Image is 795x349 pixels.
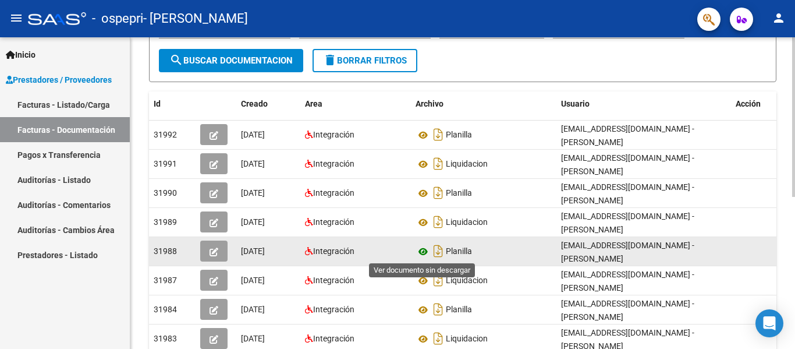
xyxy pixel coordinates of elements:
datatable-header-cell: Area [300,91,411,117]
span: [DATE] [241,246,265,256]
span: Archivo [416,99,443,108]
i: Descargar documento [431,125,446,144]
i: Descargar documento [431,213,446,231]
button: Borrar Filtros [313,49,417,72]
span: Integración [313,217,354,227]
span: 31989 [154,217,177,227]
i: Descargar documento [431,242,446,260]
span: Acción [736,99,761,108]
span: Creado [241,99,268,108]
span: Planilla [446,247,472,256]
i: Descargar documento [431,184,446,202]
span: [EMAIL_ADDRESS][DOMAIN_NAME] - [PERSON_NAME] [561,241,694,263]
span: [EMAIL_ADDRESS][DOMAIN_NAME] - [PERSON_NAME] [561,124,694,147]
span: 31988 [154,246,177,256]
span: 31984 [154,305,177,314]
datatable-header-cell: Archivo [411,91,556,117]
i: Descargar documento [431,154,446,173]
span: - [PERSON_NAME] [143,6,248,31]
span: Liquidacion [446,276,488,285]
span: Usuario [561,99,590,108]
span: 31987 [154,276,177,285]
span: [DATE] [241,276,265,285]
span: [DATE] [241,217,265,227]
span: Prestadores / Proveedores [6,73,112,86]
i: Descargar documento [431,271,446,290]
span: - ospepri [92,6,143,31]
span: [EMAIL_ADDRESS][DOMAIN_NAME] - [PERSON_NAME] [561,153,694,176]
span: Integración [313,159,354,168]
span: [DATE] [241,334,265,343]
span: Area [305,99,322,108]
span: Planilla [446,305,472,315]
i: Descargar documento [431,329,446,348]
span: Liquidacion [446,160,488,169]
span: Liquidacion [446,218,488,227]
span: Integración [313,276,354,285]
span: [DATE] [241,159,265,168]
span: [EMAIL_ADDRESS][DOMAIN_NAME] - [PERSON_NAME] [561,182,694,205]
span: Integración [313,305,354,314]
mat-icon: search [169,53,183,67]
span: [DATE] [241,188,265,198]
span: 31992 [154,130,177,139]
span: Planilla [446,131,472,140]
i: Descargar documento [431,300,446,319]
span: Borrar Filtros [323,55,407,66]
span: 31983 [154,334,177,343]
div: Open Intercom Messenger [755,309,783,337]
datatable-header-cell: Acción [731,91,789,117]
datatable-header-cell: Usuario [556,91,731,117]
mat-icon: delete [323,53,337,67]
span: [DATE] [241,305,265,314]
span: Liquidacion [446,334,488,344]
span: [EMAIL_ADDRESS][DOMAIN_NAME] - [PERSON_NAME] [561,270,694,292]
span: Integración [313,130,354,139]
span: Integración [313,246,354,256]
span: [EMAIL_ADDRESS][DOMAIN_NAME] - [PERSON_NAME] [561,211,694,234]
span: Integración [313,188,354,198]
datatable-header-cell: Creado [236,91,300,117]
mat-icon: menu [9,11,23,25]
span: 31991 [154,159,177,168]
span: Buscar Documentacion [169,55,293,66]
span: Integración [313,334,354,343]
span: [EMAIL_ADDRESS][DOMAIN_NAME] - [PERSON_NAME] [561,299,694,322]
button: Buscar Documentacion [159,49,303,72]
span: 31990 [154,188,177,198]
span: Inicio [6,48,36,61]
datatable-header-cell: Id [149,91,196,117]
span: Id [154,99,161,108]
span: [DATE] [241,130,265,139]
span: Planilla [446,189,472,198]
mat-icon: person [772,11,786,25]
